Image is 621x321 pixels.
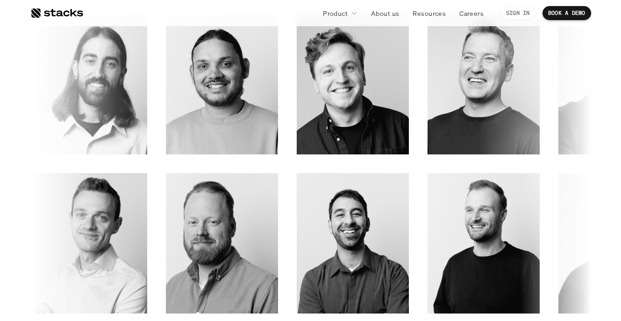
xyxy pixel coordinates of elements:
p: Careers [459,8,484,18]
p: Product [323,8,348,18]
a: About us [365,5,405,22]
p: Resources [413,8,446,18]
a: Resources [407,5,451,22]
p: About us [371,8,399,18]
a: BOOK A DEMO [542,6,591,20]
a: SIGN IN [500,6,535,20]
p: SIGN IN [506,10,530,16]
p: BOOK A DEMO [548,10,585,16]
a: Careers [454,5,489,22]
